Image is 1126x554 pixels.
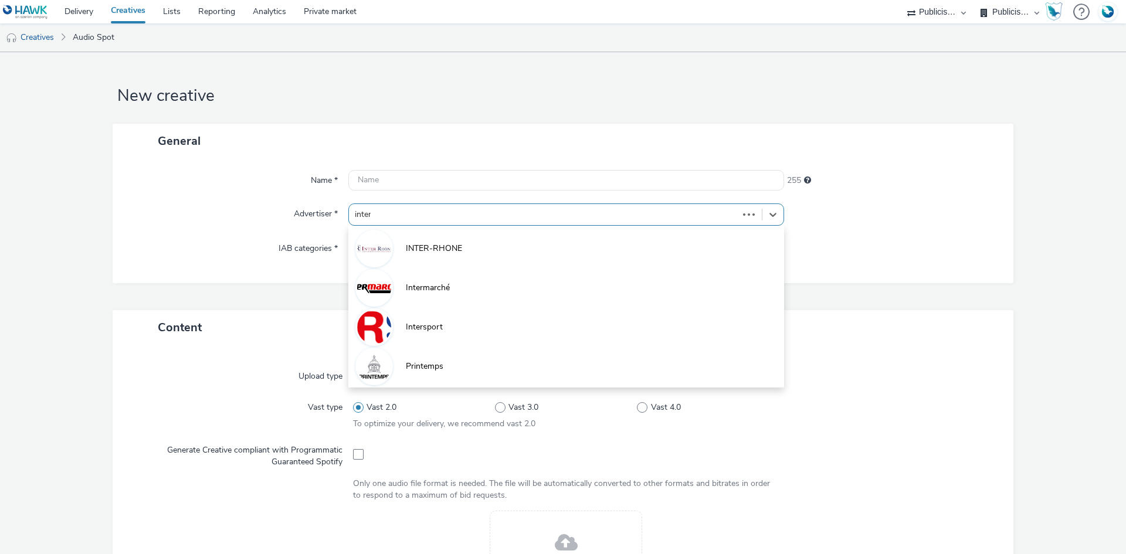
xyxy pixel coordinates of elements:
[406,361,443,372] span: Printemps
[274,238,342,254] label: IAB categories *
[406,321,443,333] span: Intersport
[1045,2,1067,21] a: Hawk Academy
[303,397,347,413] label: Vast type
[357,232,391,266] img: INTER-RHONE
[113,85,1013,107] h1: New creative
[67,23,120,52] a: Audio Spot
[406,282,450,294] span: Intermarché
[508,402,538,413] span: Vast 3.0
[306,170,342,186] label: Name *
[348,170,784,191] input: Name
[353,418,535,429] span: To optimize your delivery, we recommend vast 2.0
[3,5,48,19] img: undefined Logo
[289,203,342,220] label: Advertiser *
[134,440,347,468] label: Generate Creative compliant with Programmatic Guaranteed Spotify
[1099,3,1117,21] img: Account FR
[357,310,391,344] img: Intersport
[406,243,462,254] span: INTER-RHONE
[1045,2,1063,21] img: Hawk Academy
[158,133,201,149] span: General
[357,349,391,383] img: Printemps
[367,402,396,413] span: Vast 2.0
[804,175,811,186] div: Maximum 255 characters
[357,271,391,305] img: Intermarché
[787,175,801,186] span: 255
[158,320,202,335] span: Content
[6,32,18,44] img: audio
[294,366,347,382] label: Upload type
[353,478,779,502] div: Only one audio file format is needed. The file will be automatically converted to other formats a...
[651,402,681,413] span: Vast 4.0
